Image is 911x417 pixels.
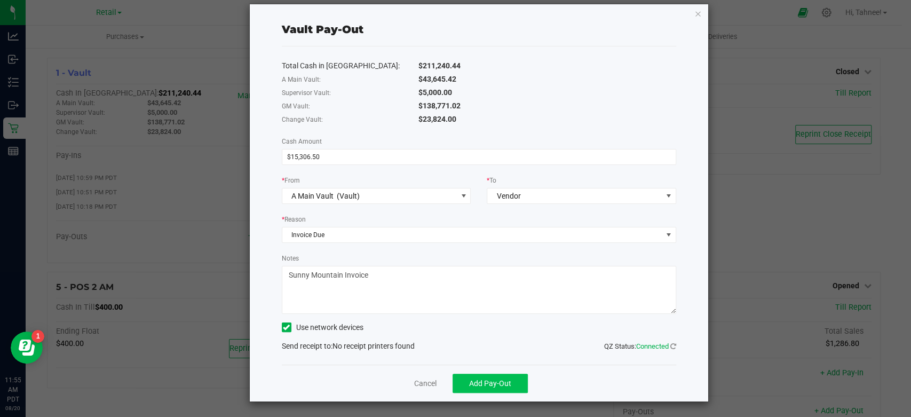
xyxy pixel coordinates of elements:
label: To [487,176,496,185]
span: (Vault) [337,192,360,200]
span: QZ Status: [604,342,676,350]
span: Vendor [497,192,521,200]
label: Reason [282,215,306,224]
iframe: Resource center [11,332,43,364]
span: Send receipt to: [282,342,332,350]
span: $138,771.02 [418,101,461,110]
a: Cancel [414,378,437,389]
span: Connected [636,342,669,350]
span: Cash Amount [282,138,322,145]
span: A Main Vault [291,192,334,200]
span: GM Vault: [282,103,310,110]
span: Total Cash in [GEOGRAPHIC_DATA]: [282,61,400,70]
span: Supervisor Vault: [282,89,331,97]
label: From [282,176,300,185]
span: Add Pay-Out [469,379,511,388]
span: $23,824.00 [418,115,456,123]
span: No receipt printers found [332,342,415,350]
span: $43,645.42 [418,75,456,83]
label: Use network devices [282,322,363,333]
label: Notes [282,254,299,263]
button: Add Pay-Out [453,374,528,393]
div: Vault Pay-Out [282,21,363,37]
iframe: Resource center unread badge [31,330,44,343]
span: $5,000.00 [418,88,452,97]
span: A Main Vault: [282,76,321,83]
span: Change Vault: [282,116,323,123]
span: $211,240.44 [418,61,461,70]
span: Invoice Due [282,227,662,242]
